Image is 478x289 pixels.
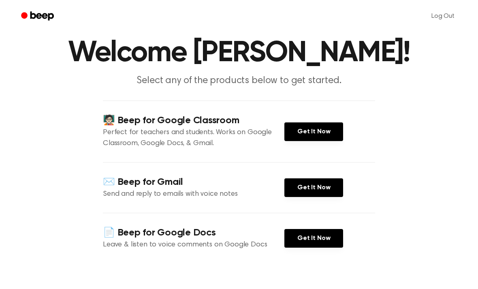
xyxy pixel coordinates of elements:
[32,39,446,68] h1: Welcome [PERSON_NAME]!
[15,9,61,24] a: Beep
[103,226,284,240] h4: 📄 Beep for Google Docs
[103,189,284,200] p: Send and reply to emails with voice notes
[284,178,343,197] a: Get It Now
[423,6,463,26] a: Log Out
[103,176,284,189] h4: ✉️ Beep for Gmail
[83,74,395,88] p: Select any of the products below to get started.
[103,240,284,250] p: Leave & listen to voice comments on Google Docs
[103,114,284,127] h4: 🧑🏻‍🏫 Beep for Google Classroom
[284,229,343,248] a: Get It Now
[103,127,284,149] p: Perfect for teachers and students. Works on Google Classroom, Google Docs, & Gmail.
[284,122,343,141] a: Get It Now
